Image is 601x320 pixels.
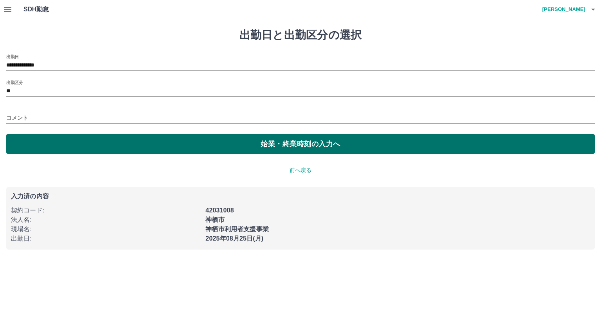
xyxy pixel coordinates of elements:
[11,225,201,234] p: 現場名 :
[11,193,590,200] p: 入力済の内容
[6,54,19,59] label: 出勤日
[6,79,23,85] label: 出勤区分
[6,134,595,154] button: 始業・終業時刻の入力へ
[205,207,234,214] b: 42031008
[11,215,201,225] p: 法人名 :
[6,166,595,174] p: 前へ戻る
[205,216,224,223] b: 神栖市
[205,226,269,232] b: 神栖市利用者支援事業
[205,235,263,242] b: 2025年08月25日(月)
[11,206,201,215] p: 契約コード :
[11,234,201,243] p: 出勤日 :
[6,29,595,42] h1: 出勤日と出勤区分の選択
